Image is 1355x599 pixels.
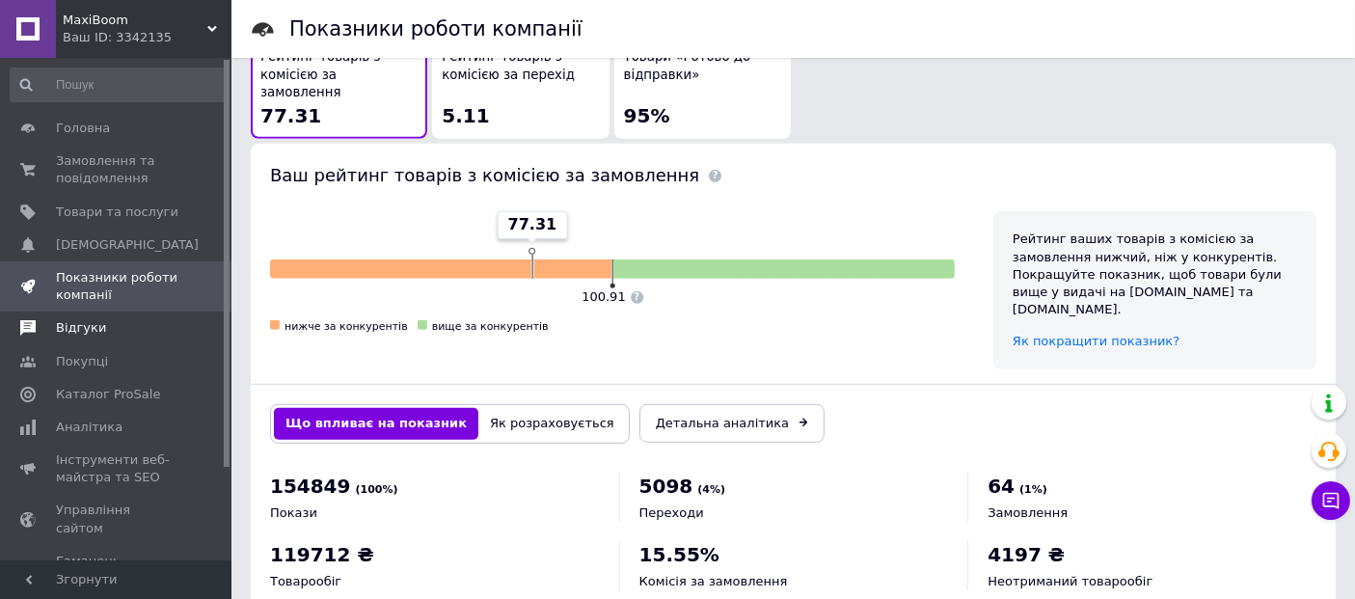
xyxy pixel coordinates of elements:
span: (4%) [697,483,725,496]
span: 154849 [270,475,351,498]
span: 95% [624,104,670,127]
span: Покази [270,505,317,520]
input: Пошук [10,68,228,102]
span: (100%) [356,483,398,496]
span: нижче за конкурентів [285,320,408,333]
span: Головна [56,120,110,137]
span: 77.31 [260,104,321,127]
span: 5.11 [442,104,489,127]
span: Товари та послуги [56,204,178,221]
span: Товари «Готово до відправки» [624,48,781,84]
span: 64 [988,475,1015,498]
div: Рейтинг ваших товарів з комісією за замовлення нижчий, ніж у конкурентів. Покращуйте показник, що... [1013,231,1297,318]
span: Комісія за замовлення [639,574,788,588]
span: Гаманець компанії [56,553,178,587]
span: Замовлення та повідомлення [56,152,178,187]
span: Переходи [639,505,704,520]
span: Покупці [56,353,108,370]
button: Рейтинг товарів з комісією за перехід5.11 [432,39,609,139]
button: Що впливає на показник [274,408,478,439]
span: 100.91 [582,289,626,304]
span: 15.55% [639,543,719,566]
span: Замовлення [988,505,1068,520]
span: Показники роботи компанії [56,269,178,304]
h1: Показники роботи компанії [289,17,583,41]
span: Рейтинг товарів з комісією за замовлення [260,48,418,102]
span: Товарообіг [270,574,341,588]
span: Відгуки [56,319,106,337]
span: Рейтинг товарів з комісією за перехід [442,48,599,84]
button: Товари «Готово до відправки»95% [614,39,791,139]
button: Рейтинг товарів з комісією за замовлення77.31 [251,39,427,139]
span: Управління сайтом [56,502,178,536]
span: 119712 ₴ [270,543,374,566]
span: Інструменти веб-майстра та SEO [56,451,178,486]
span: [DEMOGRAPHIC_DATA] [56,236,199,254]
span: MaxiBoom [63,12,207,29]
span: 5098 [639,475,693,498]
span: вище за конкурентів [432,320,549,333]
a: Як покращити показник? [1013,334,1179,348]
span: Каталог ProSale [56,386,160,403]
span: Аналітика [56,419,122,436]
span: 77.31 [508,214,557,235]
span: 4197 ₴ [988,543,1065,566]
span: Ваш рейтинг товарів з комісією за замовлення [270,165,699,185]
a: Детальна аналітика [639,404,825,443]
div: Ваш ID: 3342135 [63,29,231,46]
span: (1%) [1019,483,1047,496]
button: Як розраховується [478,408,626,439]
span: Неотриманий товарообіг [988,574,1152,588]
button: Чат з покупцем [1312,481,1350,520]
